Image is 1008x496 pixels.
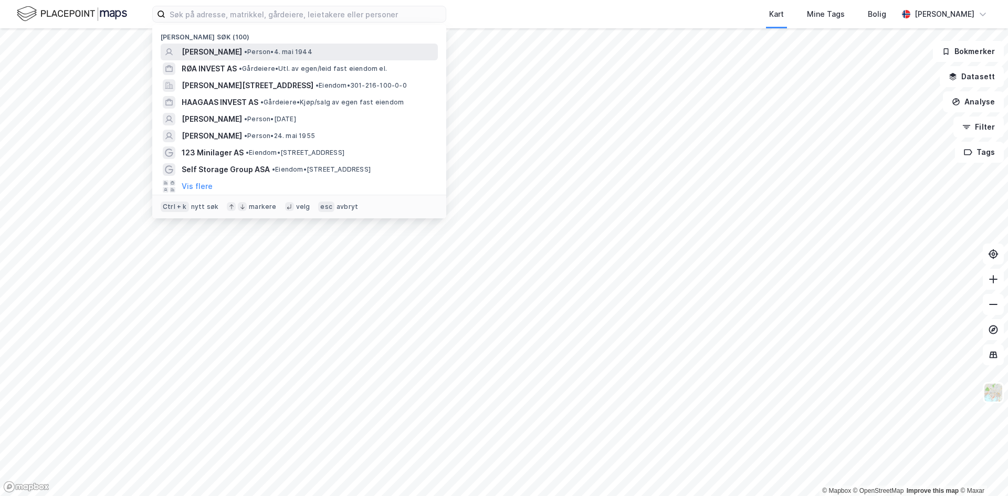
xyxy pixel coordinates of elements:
a: Improve this map [907,487,959,494]
span: [PERSON_NAME] [182,113,242,125]
span: • [246,149,249,156]
div: Kontrollprogram for chat [955,446,1008,496]
img: logo.f888ab2527a4732fd821a326f86c7f29.svg [17,5,127,23]
a: Mapbox [822,487,851,494]
div: markere [249,203,276,211]
iframe: Chat Widget [955,446,1008,496]
div: esc [318,202,334,212]
span: Gårdeiere • Utl. av egen/leid fast eiendom el. [239,65,387,73]
span: Person • [DATE] [244,115,296,123]
span: Gårdeiere • Kjøp/salg av egen fast eiendom [260,98,404,107]
span: • [244,132,247,140]
button: Datasett [940,66,1004,87]
a: OpenStreetMap [853,487,904,494]
div: [PERSON_NAME] [915,8,974,20]
div: avbryt [337,203,358,211]
div: Ctrl + k [161,202,189,212]
span: 123 Minilager AS [182,146,244,159]
div: nytt søk [191,203,219,211]
span: [PERSON_NAME] [182,46,242,58]
button: Vis flere [182,180,213,193]
button: Tags [955,142,1004,163]
div: Mine Tags [807,8,845,20]
img: Z [983,383,1003,403]
div: Kart [769,8,784,20]
div: Bolig [868,8,886,20]
div: velg [296,203,310,211]
span: Person • 24. mai 1955 [244,132,315,140]
span: HAAGAAS INVEST AS [182,96,258,109]
span: Person • 4. mai 1944 [244,48,312,56]
span: • [239,65,242,72]
span: [PERSON_NAME] [182,130,242,142]
button: Analyse [943,91,1004,112]
span: Eiendom • [STREET_ADDRESS] [272,165,371,174]
span: • [244,115,247,123]
span: • [244,48,247,56]
button: Bokmerker [933,41,1004,62]
a: Mapbox homepage [3,481,49,493]
span: RØA INVEST AS [182,62,237,75]
span: Eiendom • 301-216-100-0-0 [316,81,407,90]
span: [PERSON_NAME][STREET_ADDRESS] [182,79,313,92]
span: • [260,98,264,106]
span: • [316,81,319,89]
div: [PERSON_NAME] søk (100) [152,25,446,44]
input: Søk på adresse, matrikkel, gårdeiere, leietakere eller personer [165,6,446,22]
span: Eiendom • [STREET_ADDRESS] [246,149,344,157]
button: Filter [953,117,1004,138]
span: Self Storage Group ASA [182,163,270,176]
span: • [272,165,275,173]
